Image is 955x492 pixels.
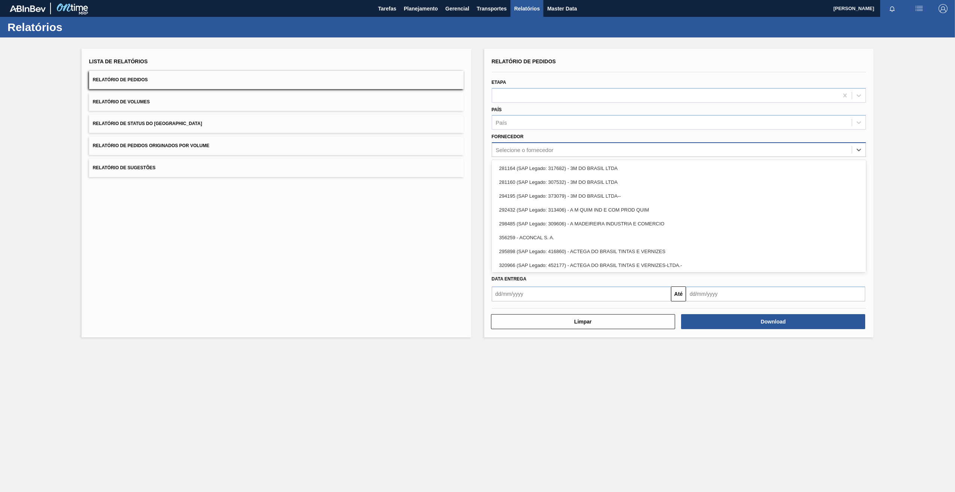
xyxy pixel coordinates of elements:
span: Relatório de Status do [GEOGRAPHIC_DATA] [93,121,202,126]
button: Relatório de Volumes [89,93,464,111]
img: Logout [939,4,948,13]
h1: Relatórios [7,23,140,31]
span: Gerencial [445,4,469,13]
button: Até [671,286,686,301]
div: 356259 - ACONCAL S. A. [492,231,866,245]
img: userActions [915,4,924,13]
div: 281160 (SAP Legado: 307532) - 3M DO BRASIL LTDA [492,175,866,189]
div: 292432 (SAP Legado: 313406) - A M QUIM IND E COM PROD QUIM [492,203,866,217]
button: Relatório de Sugestões [89,159,464,177]
input: dd/mm/yyyy [686,286,865,301]
span: Relatórios [514,4,540,13]
button: Relatório de Pedidos Originados por Volume [89,137,464,155]
span: Relatório de Pedidos [93,77,148,82]
div: 281164 (SAP Legado: 317682) - 3M DO BRASIL LTDA [492,161,866,175]
button: Download [681,314,865,329]
span: Lista de Relatórios [89,58,148,64]
span: Relatório de Pedidos [492,58,556,64]
div: 294195 (SAP Legado: 373079) - 3M DO BRASIL LTDA-- [492,189,866,203]
button: Notificações [880,3,904,14]
div: 320966 (SAP Legado: 452177) - ACTEGA DO BRASIL TINTAS E VERNIZES-LTDA.- [492,258,866,272]
button: Relatório de Pedidos [89,71,464,89]
span: Tarefas [378,4,396,13]
input: dd/mm/yyyy [492,286,671,301]
span: Transportes [477,4,507,13]
span: Master Data [547,4,577,13]
label: Etapa [492,80,506,85]
span: Relatório de Sugestões [93,165,156,170]
label: País [492,107,502,112]
div: 295898 (SAP Legado: 416860) - ACTEGA DO BRASIL TINTAS E VERNIZES [492,245,866,258]
button: Relatório de Status do [GEOGRAPHIC_DATA] [89,115,464,133]
button: Limpar [491,314,675,329]
label: Fornecedor [492,134,524,139]
div: País [496,119,507,126]
span: Relatório de Pedidos Originados por Volume [93,143,210,148]
div: 298485 (SAP Legado: 309606) - A MADEIREIRA INDUSTRIA E COMERCIO [492,217,866,231]
span: Data Entrega [492,276,527,282]
div: Selecione o fornecedor [496,147,553,153]
span: Planejamento [404,4,438,13]
img: TNhmsLtSVTkK8tSr43FrP2fwEKptu5GPRR3wAAAABJRU5ErkJggg== [10,5,46,12]
span: Relatório de Volumes [93,99,150,104]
